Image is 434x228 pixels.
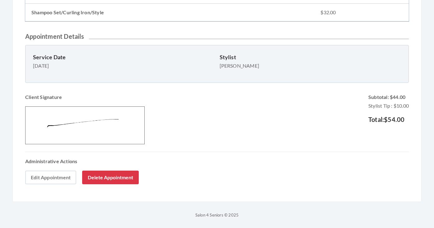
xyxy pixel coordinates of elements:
a: Edit Appointment [25,171,76,184]
p: Stylist [220,53,401,61]
td: $32.00 [314,4,409,21]
p: Stylist Tip : $10.00 [368,93,409,110]
td: Shampoo Set/Curling Iron/Style [25,4,314,21]
p: [DATE] [33,61,215,70]
strong: Client Signature [25,94,62,100]
strong: Administrative Actions [25,158,77,164]
p: Salon 4 Seniors © 2025 [12,211,422,219]
button: Delete Appointment [82,171,139,184]
p: Total: [368,115,409,124]
p: [PERSON_NAME] [220,61,401,70]
span: $54.00 [384,116,404,123]
strong: Subtotal: $44.00 [368,94,405,100]
p: Service Date [33,53,215,61]
img: Client Signature [25,106,145,144]
h2: Appointment Details [25,33,409,40]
